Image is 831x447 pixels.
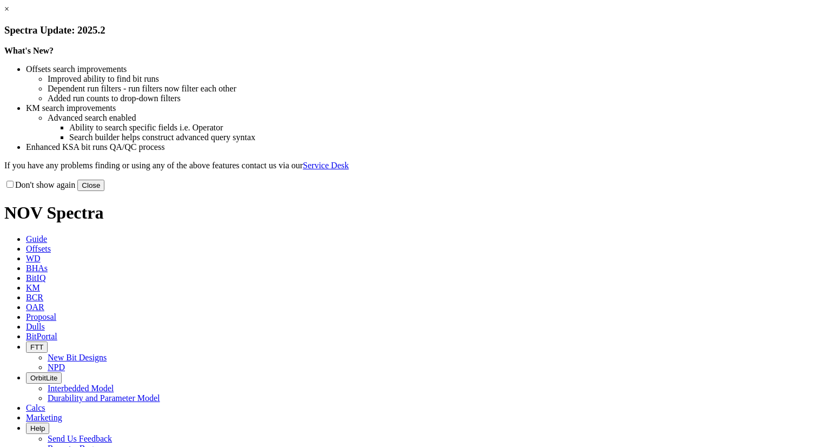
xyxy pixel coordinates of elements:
span: OAR [26,303,44,312]
li: Search builder helps construct advanced query syntax [69,133,827,142]
li: Advanced search enabled [48,113,827,123]
li: Ability to search specific fields i.e. Operator [69,123,827,133]
span: BCR [26,293,43,302]
a: NPD [48,363,65,372]
span: BitPortal [26,332,57,341]
a: Durability and Parameter Model [48,393,160,403]
span: Offsets [26,244,51,253]
a: Interbedded Model [48,384,114,393]
li: Offsets search improvements [26,64,827,74]
span: WD [26,254,41,263]
span: Dulls [26,322,45,331]
label: Don't show again [4,180,75,189]
h1: NOV Spectra [4,203,827,223]
span: Marketing [26,413,62,422]
span: OrbitLite [30,374,57,382]
a: New Bit Designs [48,353,107,362]
span: Guide [26,234,47,244]
button: Close [77,180,104,191]
span: BitIQ [26,273,45,282]
li: Dependent run filters - run filters now filter each other [48,84,827,94]
h3: Spectra Update: 2025.2 [4,24,827,36]
strong: What's New? [4,46,54,55]
p: If you have any problems finding or using any of the above features contact us via our [4,161,827,170]
li: KM search improvements [26,103,827,113]
li: Enhanced KSA bit runs QA/QC process [26,142,827,152]
span: Calcs [26,403,45,412]
span: FTT [30,343,43,351]
span: BHAs [26,264,48,273]
a: Send Us Feedback [48,434,112,443]
input: Don't show again [6,181,14,188]
span: KM [26,283,40,292]
span: Proposal [26,312,56,321]
a: × [4,4,9,14]
a: Service Desk [303,161,349,170]
li: Improved ability to find bit runs [48,74,827,84]
li: Added run counts to drop-down filters [48,94,827,103]
span: Help [30,424,45,432]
